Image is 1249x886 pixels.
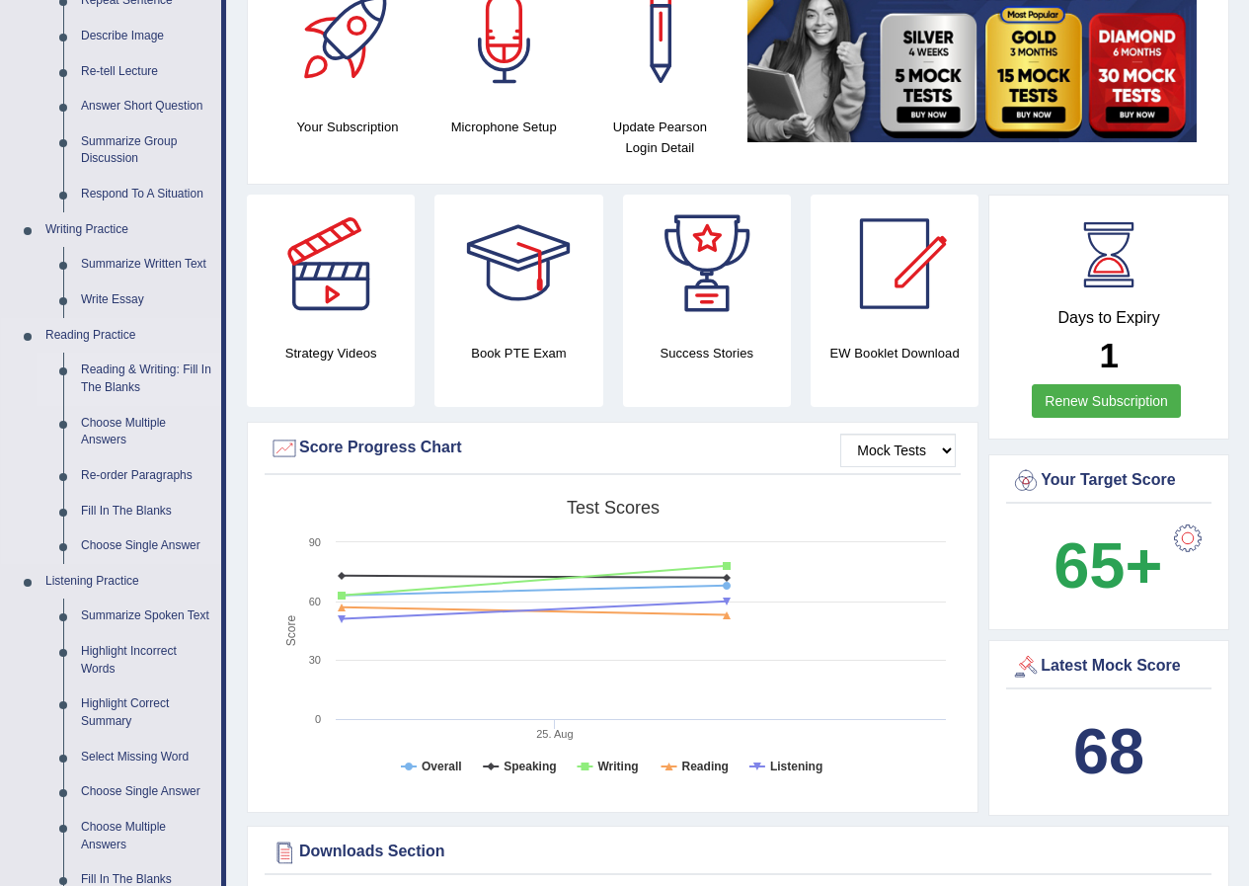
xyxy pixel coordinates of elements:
[72,89,221,124] a: Answer Short Question
[72,406,221,458] a: Choose Multiple Answers
[597,760,638,773] tspan: Writing
[37,212,221,248] a: Writing Practice
[504,760,556,773] tspan: Speaking
[270,838,1207,867] div: Downloads Section
[1073,715,1144,787] b: 68
[315,713,321,725] text: 0
[309,596,321,607] text: 60
[72,494,221,529] a: Fill In The Blanks
[72,177,221,212] a: Respond To A Situation
[72,247,221,282] a: Summarize Written Text
[72,686,221,739] a: Highlight Correct Summary
[1032,384,1181,418] a: Renew Subscription
[270,434,956,463] div: Score Progress Chart
[536,728,573,740] tspan: 25. Aug
[72,458,221,494] a: Re-order Paragraphs
[309,536,321,548] text: 90
[434,343,602,363] h4: Book PTE Exam
[284,615,298,647] tspan: Score
[435,117,572,137] h4: Microphone Setup
[72,54,221,90] a: Re-tell Lecture
[72,353,221,405] a: Reading & Writing: Fill In The Blanks
[72,774,221,810] a: Choose Single Answer
[37,318,221,354] a: Reading Practice
[72,528,221,564] a: Choose Single Answer
[279,117,416,137] h4: Your Subscription
[72,124,221,177] a: Summarize Group Discussion
[72,599,221,634] a: Summarize Spoken Text
[72,740,221,775] a: Select Missing Word
[72,810,221,862] a: Choose Multiple Answers
[309,654,321,666] text: 30
[72,634,221,686] a: Highlight Incorrect Words
[1011,309,1207,327] h4: Days to Expiry
[37,564,221,600] a: Listening Practice
[623,343,791,363] h4: Success Stories
[591,117,728,158] h4: Update Pearson Login Detail
[811,343,978,363] h4: EW Booklet Download
[1011,466,1207,496] div: Your Target Score
[770,760,822,773] tspan: Listening
[72,19,221,54] a: Describe Image
[567,498,660,518] tspan: Test scores
[682,760,729,773] tspan: Reading
[1099,336,1118,374] b: 1
[422,760,462,773] tspan: Overall
[1054,529,1162,602] b: 65+
[247,343,415,363] h4: Strategy Videos
[1011,652,1207,682] div: Latest Mock Score
[72,282,221,318] a: Write Essay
